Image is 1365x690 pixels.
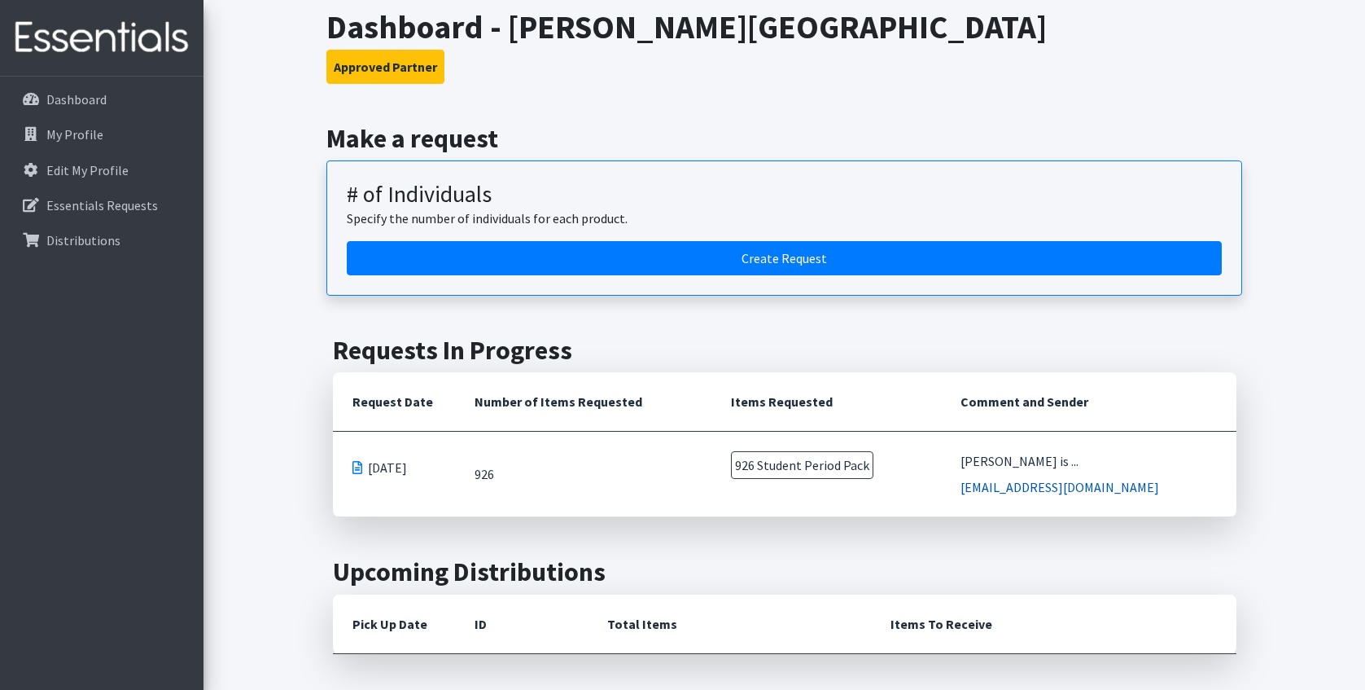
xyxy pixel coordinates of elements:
[7,189,197,222] a: Essentials Requests
[368,458,407,477] span: [DATE]
[326,123,1242,154] h2: Make a request
[46,126,103,143] p: My Profile
[46,91,107,108] p: Dashboard
[711,372,941,432] th: Items Requested
[46,232,120,248] p: Distributions
[941,372,1236,432] th: Comment and Sender
[7,83,197,116] a: Dashboard
[333,372,455,432] th: Request Date
[7,118,197,151] a: My Profile
[347,241,1222,275] a: Create a request by number of individuals
[46,197,158,213] p: Essentials Requests
[588,595,871,654] th: Total Items
[326,7,1242,46] h1: Dashboard - [PERSON_NAME][GEOGRAPHIC_DATA]
[333,595,455,654] th: Pick Up Date
[7,224,197,257] a: Distributions
[46,162,129,178] p: Edit My Profile
[347,181,1222,209] h3: # of Individuals
[7,154,197,187] a: Edit My Profile
[333,335,1236,366] h2: Requests In Progress
[731,451,873,479] span: 926 Student Period Pack
[960,479,1159,495] a: [EMAIL_ADDRESS][DOMAIN_NAME]
[347,209,1222,228] p: Specify the number of individuals for each product.
[7,11,197,65] img: HumanEssentials
[333,556,1236,587] h2: Upcoming Distributions
[455,432,711,517] td: 926
[326,50,444,84] button: Approved Partner
[871,595,1236,654] th: Items To Receive
[455,595,588,654] th: ID
[960,451,1217,471] div: [PERSON_NAME] is ...
[455,372,711,432] th: Number of Items Requested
